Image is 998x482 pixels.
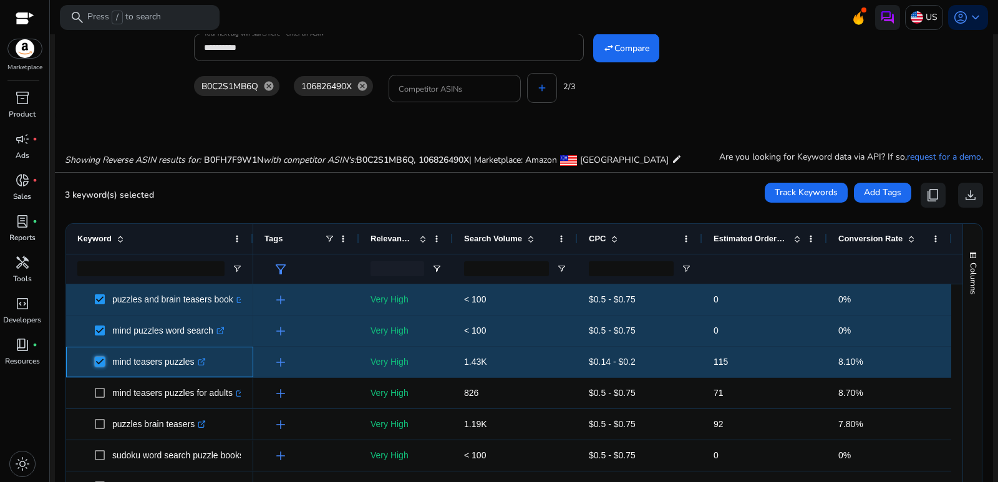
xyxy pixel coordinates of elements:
[112,318,225,344] p: mind puzzles word search
[714,388,724,398] span: 71
[926,6,937,28] p: US
[273,417,288,432] span: add
[301,80,352,93] span: 106826490X
[16,150,29,161] p: Ads
[13,191,31,202] p: Sales
[15,90,30,105] span: inventory_2
[8,39,42,58] img: amazon.svg
[15,255,30,270] span: handyman
[838,388,863,398] span: 8.70%
[32,178,37,183] span: fiber_manual_record
[593,34,659,62] button: Compare
[419,154,469,166] span: 106826490X
[264,234,283,243] span: Tags
[536,82,548,94] mat-icon: add
[464,357,487,367] span: 1.43K
[273,386,288,401] span: add
[838,325,851,335] span: 0%
[719,150,983,163] p: Are you looking for Keyword data via API? If so, .
[589,261,674,276] input: CPC Filter Input
[765,183,848,203] button: Track Keywords
[469,154,557,166] span: | Marketplace: Amazon
[70,10,85,25] span: search
[273,355,288,370] span: add
[967,263,979,294] span: Columns
[15,296,30,311] span: code_blocks
[907,151,981,163] a: request for a demo
[958,183,983,208] button: download
[414,154,419,166] span: ,
[556,264,566,274] button: Open Filter Menu
[371,349,442,375] p: Very High
[273,292,288,307] span: add
[204,154,263,166] span: B0FH7F9W1N
[65,189,154,201] span: 3 keyword(s) selected
[589,388,636,398] span: $0.5 - $0.75
[201,80,258,93] span: B0C2S1MB6Q
[15,173,30,188] span: donut_small
[838,294,851,304] span: 0%
[32,219,37,224] span: fiber_manual_record
[580,154,669,166] span: [GEOGRAPHIC_DATA]
[589,234,606,243] span: CPC
[15,214,30,229] span: lab_profile
[9,232,36,243] p: Reports
[77,261,225,276] input: Keyword Filter Input
[112,412,206,437] p: puzzles brain teasers
[714,325,719,335] span: 0
[589,294,636,304] span: $0.5 - $0.75
[714,234,788,243] span: Estimated Orders/Month
[464,388,478,398] span: 826
[112,380,244,406] p: mind teasers puzzles for adults
[371,380,442,406] p: Very High
[714,294,719,304] span: 0
[589,325,636,335] span: $0.5 - $0.75
[15,132,30,147] span: campaign
[263,154,356,166] i: with competitor ASIN's:
[371,234,414,243] span: Relevance Score
[5,355,40,367] p: Resources
[9,108,36,120] p: Product
[603,42,614,54] mat-icon: swap_horiz
[273,262,288,277] span: filter_alt
[87,11,161,24] p: Press to search
[356,154,419,166] span: B0C2S1MB6Q
[953,10,968,25] span: account_circle
[464,294,486,304] span: < 100
[963,188,978,203] span: download
[714,419,724,429] span: 92
[112,443,255,468] p: sudoku word search puzzle books
[775,186,838,199] span: Track Keywords
[854,183,911,203] button: Add Tags
[232,264,242,274] button: Open Filter Menu
[464,325,486,335] span: < 100
[464,234,522,243] span: Search Volume
[258,80,279,92] mat-icon: cancel
[672,152,682,166] mat-icon: edit
[714,450,719,460] span: 0
[464,419,487,429] span: 1.19K
[911,11,923,24] img: us.svg
[77,234,112,243] span: Keyword
[464,450,486,460] span: < 100
[589,419,636,429] span: $0.5 - $0.75
[464,261,549,276] input: Search Volume Filter Input
[15,456,30,471] span: light_mode
[7,63,42,72] p: Marketplace
[589,450,636,460] span: $0.5 - $0.75
[589,357,636,367] span: $0.14 - $0.2
[371,443,442,468] p: Very High
[921,183,946,208] button: content_copy
[614,42,649,55] span: Compare
[371,287,442,312] p: Very High
[352,80,373,92] mat-icon: cancel
[371,412,442,437] p: Very High
[563,79,576,93] mat-hint: 2/3
[838,357,863,367] span: 8.10%
[926,188,941,203] span: content_copy
[32,137,37,142] span: fiber_manual_record
[432,264,442,274] button: Open Filter Menu
[112,11,123,24] span: /
[3,314,41,325] p: Developers
[968,10,983,25] span: keyboard_arrow_down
